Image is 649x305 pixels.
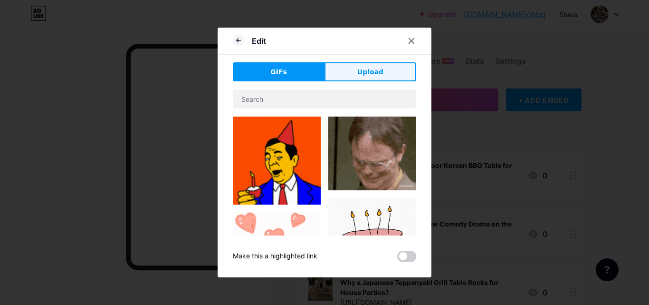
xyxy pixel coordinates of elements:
button: GIFs [233,62,324,81]
span: Upload [357,67,383,77]
img: Gihpy [233,212,321,300]
img: Gihpy [328,117,416,190]
div: Edit [252,35,266,47]
span: GIFs [270,67,287,77]
img: Gihpy [328,198,416,286]
img: Gihpy [233,117,321,205]
div: Make this a highlighted link [233,251,317,262]
button: Upload [324,62,416,81]
input: Search [233,89,416,108]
